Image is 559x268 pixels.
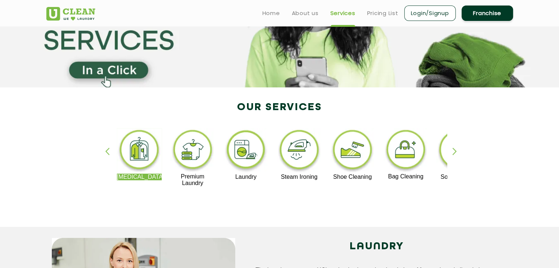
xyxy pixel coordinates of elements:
[462,6,513,21] a: Franchise
[117,128,162,174] img: dry_cleaning_11zon.webp
[170,128,215,173] img: premium_laundry_cleaning_11zon.webp
[383,128,429,173] img: bag_cleaning_11zon.webp
[383,173,429,180] p: Bag Cleaning
[330,128,375,174] img: shoe_cleaning_11zon.webp
[117,174,162,180] p: [MEDICAL_DATA]
[246,238,508,256] h2: LAUNDRY
[277,174,322,180] p: Steam Ironing
[404,6,456,21] a: Login/Signup
[223,128,269,174] img: laundry_cleaning_11zon.webp
[330,174,375,180] p: Shoe Cleaning
[436,128,481,174] img: sofa_cleaning_11zon.webp
[330,9,355,18] a: Services
[262,9,280,18] a: Home
[367,9,398,18] a: Pricing List
[436,174,481,180] p: Sofa Cleaning
[46,7,95,21] img: UClean Laundry and Dry Cleaning
[170,173,215,186] p: Premium Laundry
[223,174,269,180] p: Laundry
[277,128,322,174] img: steam_ironing_11zon.webp
[292,9,319,18] a: About us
